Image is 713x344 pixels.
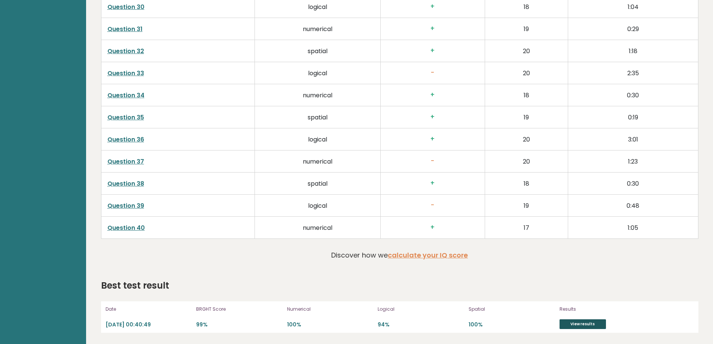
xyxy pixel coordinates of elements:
[568,62,698,84] td: 2:35
[378,321,464,328] p: 94%
[568,216,698,238] td: 1:05
[485,18,568,40] td: 19
[485,62,568,84] td: 20
[387,113,479,121] h3: +
[485,40,568,62] td: 20
[107,157,144,166] a: Question 37
[106,321,192,328] p: [DATE] 00:40:49
[560,319,606,329] a: View results
[387,47,479,55] h3: +
[287,321,374,328] p: 100%
[485,172,568,194] td: 18
[568,128,698,150] td: 3:01
[255,84,381,106] td: numerical
[331,250,468,260] p: Discover how we
[107,25,143,33] a: Question 31
[485,216,568,238] td: 17
[485,194,568,216] td: 19
[255,150,381,172] td: numerical
[107,3,144,11] a: Question 30
[287,306,374,313] p: Numerical
[255,40,381,62] td: spatial
[101,279,169,292] h2: Best test result
[387,3,479,10] h3: +
[255,216,381,238] td: numerical
[568,84,698,106] td: 0:30
[107,69,144,77] a: Question 33
[107,113,144,122] a: Question 35
[568,172,698,194] td: 0:30
[387,201,479,209] h3: -
[255,172,381,194] td: spatial
[387,179,479,187] h3: +
[560,306,638,313] p: Results
[469,306,555,313] p: Spatial
[485,150,568,172] td: 20
[255,106,381,128] td: spatial
[485,106,568,128] td: 19
[387,25,479,33] h3: +
[568,194,698,216] td: 0:48
[378,306,464,313] p: Logical
[387,91,479,99] h3: +
[568,18,698,40] td: 0:29
[485,84,568,106] td: 18
[568,150,698,172] td: 1:23
[255,62,381,84] td: logical
[106,306,192,313] p: Date
[255,194,381,216] td: logical
[196,306,283,313] p: BRGHT Score
[388,250,468,260] a: calculate your IQ score
[107,201,144,210] a: Question 39
[255,18,381,40] td: numerical
[255,128,381,150] td: logical
[387,135,479,143] h3: +
[387,69,479,77] h3: -
[387,157,479,165] h3: -
[107,223,145,232] a: Question 40
[568,106,698,128] td: 0:19
[469,321,555,328] p: 100%
[387,223,479,231] h3: +
[107,47,144,55] a: Question 32
[107,135,144,144] a: Question 36
[568,40,698,62] td: 1:18
[196,321,283,328] p: 99%
[107,179,144,188] a: Question 38
[485,128,568,150] td: 20
[107,91,144,100] a: Question 34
